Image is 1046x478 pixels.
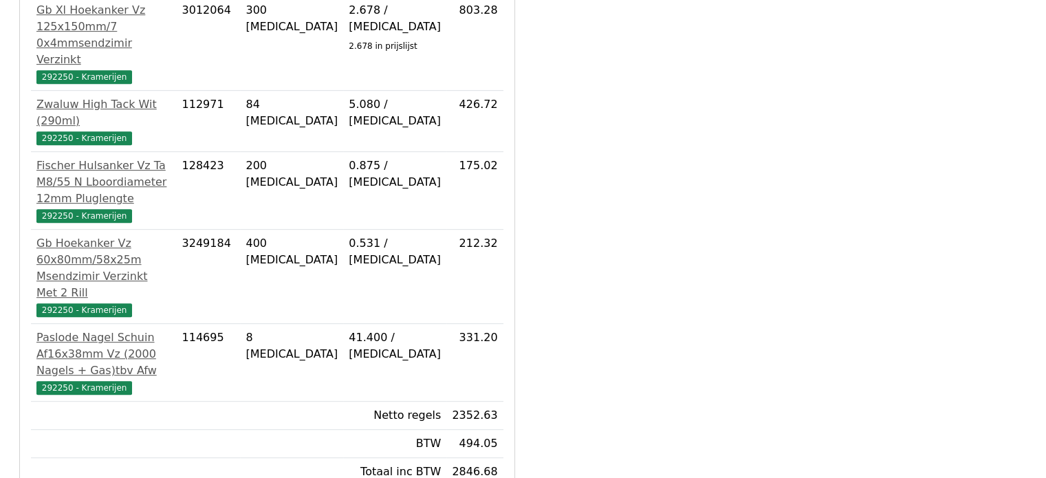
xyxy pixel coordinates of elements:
[349,235,441,268] div: 0.531 / [MEDICAL_DATA]
[246,329,338,362] div: 8 [MEDICAL_DATA]
[36,2,171,68] div: Gb Xl Hoekanker Vz 125x150mm/7 0x4mmsendzimir Verzinkt
[446,152,503,230] td: 175.02
[36,96,171,129] div: Zwaluw High Tack Wit (290ml)
[177,152,241,230] td: 128423
[349,2,441,35] div: 2.678 / [MEDICAL_DATA]
[36,131,132,145] span: 292250 - Kramerijen
[246,2,338,35] div: 300 [MEDICAL_DATA]
[446,91,503,152] td: 426.72
[36,381,132,395] span: 292250 - Kramerijen
[446,230,503,324] td: 212.32
[349,41,417,51] sub: 2.678 in prijslijst
[446,402,503,430] td: 2352.63
[36,209,132,223] span: 292250 - Kramerijen
[36,157,171,224] a: Fischer Hulsanker Vz Ta M8/55 N Lboordiameter 12mm Pluglengte292250 - Kramerijen
[36,2,171,85] a: Gb Xl Hoekanker Vz 125x150mm/7 0x4mmsendzimir Verzinkt292250 - Kramerijen
[349,329,441,362] div: 41.400 / [MEDICAL_DATA]
[246,157,338,191] div: 200 [MEDICAL_DATA]
[246,235,338,268] div: 400 [MEDICAL_DATA]
[36,70,132,84] span: 292250 - Kramerijen
[349,157,441,191] div: 0.875 / [MEDICAL_DATA]
[177,230,241,324] td: 3249184
[177,324,241,402] td: 114695
[36,235,171,318] a: Gb Hoekanker Vz 60x80mm/58x25m Msendzimir Verzinkt Met 2 Rill292250 - Kramerijen
[36,235,171,301] div: Gb Hoekanker Vz 60x80mm/58x25m Msendzimir Verzinkt Met 2 Rill
[446,430,503,458] td: 494.05
[36,96,171,146] a: Zwaluw High Tack Wit (290ml)292250 - Kramerijen
[36,157,171,207] div: Fischer Hulsanker Vz Ta M8/55 N Lboordiameter 12mm Pluglengte
[36,303,132,317] span: 292250 - Kramerijen
[343,430,446,458] td: BTW
[36,329,171,379] div: Paslode Nagel Schuin Af16x38mm Vz (2000 Nagels + Gas)tbv Afw
[177,91,241,152] td: 112971
[36,329,171,395] a: Paslode Nagel Schuin Af16x38mm Vz (2000 Nagels + Gas)tbv Afw292250 - Kramerijen
[446,324,503,402] td: 331.20
[343,402,446,430] td: Netto regels
[246,96,338,129] div: 84 [MEDICAL_DATA]
[349,96,441,129] div: 5.080 / [MEDICAL_DATA]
